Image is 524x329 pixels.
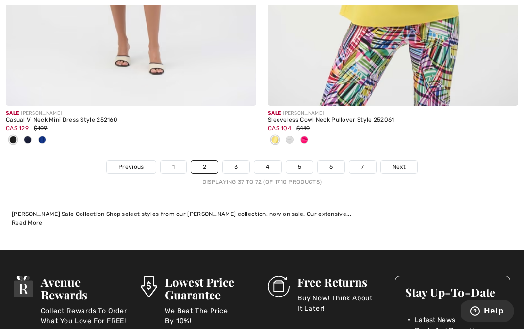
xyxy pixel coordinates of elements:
[268,125,291,132] span: CA$ 104
[381,161,417,173] a: Next
[6,110,256,117] div: [PERSON_NAME]
[41,276,129,301] h3: Avenue Rewards
[461,300,514,324] iframe: Opens a widget where you can find more information
[318,161,344,173] a: 6
[34,125,47,132] span: $199
[20,132,35,148] div: Midnight Blue
[6,132,20,148] div: Black
[41,306,129,325] p: Collect Rewards To Order What You Love For FREE!
[107,161,155,173] a: Previous
[268,132,282,148] div: Citrus
[118,163,144,171] span: Previous
[6,125,29,132] span: CA$ 129
[268,110,518,117] div: [PERSON_NAME]
[297,276,383,288] h3: Free Returns
[254,161,281,173] a: 4
[282,132,297,148] div: Vanilla 30
[405,286,500,298] h3: Stay Up-To-Date
[165,276,256,301] h3: Lowest Price Guarantee
[6,117,256,124] div: Casual V-Neck Mini Dress Style 252160
[296,125,310,132] span: $149
[12,210,512,218] div: [PERSON_NAME] Sale Collection Shop select styles from our [PERSON_NAME] collection, now on sale. ...
[6,110,19,116] span: Sale
[161,161,186,173] a: 1
[141,276,157,297] img: Lowest Price Guarantee
[268,110,281,116] span: Sale
[14,276,33,297] img: Avenue Rewards
[12,219,43,226] span: Read More
[223,161,249,173] a: 3
[191,161,218,173] a: 2
[268,276,290,297] img: Free Returns
[349,161,376,173] a: 7
[35,132,49,148] div: Royal Sapphire 163
[165,306,256,325] p: We Beat The Price By 10%!
[297,293,383,313] p: Buy Now! Think About It Later!
[268,117,518,124] div: Sleeveless Cowl Neck Pullover Style 252061
[286,161,313,173] a: 5
[415,315,455,325] span: Latest News
[393,163,406,171] span: Next
[297,132,311,148] div: Geranium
